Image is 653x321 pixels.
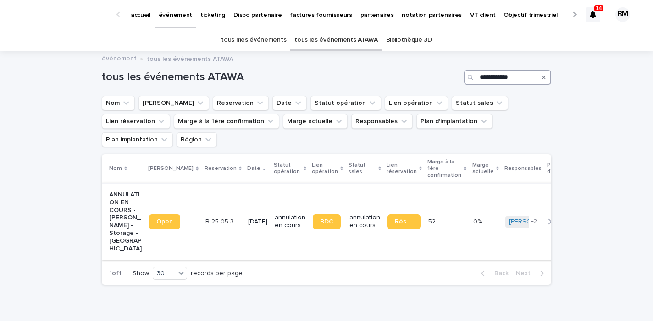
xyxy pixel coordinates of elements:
p: Lien réservation [387,160,417,177]
p: 14 [596,5,602,11]
a: Réservation [387,214,420,229]
a: Open [149,214,180,229]
p: [DATE] [248,218,267,226]
button: Marge à la 1ère confirmation [174,114,279,129]
p: [PERSON_NAME] [148,163,194,174]
p: Responsables [504,163,542,174]
p: Plan d'implantation [547,160,585,177]
a: Bibliothèque 3D [386,29,432,51]
p: tous les événements ATAWA [147,53,233,63]
p: Statut opération [274,160,301,177]
button: Marge actuelle [283,114,348,129]
p: 0% [473,216,484,226]
button: Lien réservation [102,114,170,129]
button: Nom [102,96,135,110]
button: Date [272,96,307,110]
span: Open [156,218,173,225]
a: tous mes événements [221,29,286,51]
button: Back [474,269,512,277]
div: 14 [586,7,600,22]
button: Lien opération [385,96,448,110]
div: 30 [153,269,175,278]
p: Marge à la 1ère confirmation [427,157,461,180]
input: Search [464,70,551,85]
span: Réservation [395,218,413,225]
button: Reservation [213,96,269,110]
button: Statut sales [452,96,508,110]
p: 1 of 1 [102,262,129,285]
span: Next [516,270,536,277]
button: Responsables [351,114,413,129]
a: [PERSON_NAME] [509,218,559,226]
a: événement [102,53,137,63]
button: Plan d'implantation [416,114,493,129]
p: Lien opération [312,160,338,177]
button: Plan implantation [102,132,173,147]
p: annulation en cours [349,214,380,229]
p: annulation en cours [275,214,305,229]
button: Lien Stacker [138,96,209,110]
button: Région [177,132,217,147]
p: Statut sales [349,160,376,177]
p: 52.6 % [428,216,447,226]
h1: tous les événements ATAWA [102,71,460,84]
p: Reservation [205,163,237,174]
span: Back [489,270,509,277]
span: BDC [320,218,333,225]
p: ANNULATION EN COURS - [PERSON_NAME] - Storage - [GEOGRAPHIC_DATA] [109,191,142,252]
a: BDC [313,214,341,229]
p: Nom [109,163,122,174]
p: Date [247,163,260,174]
p: records per page [191,270,243,277]
span: + 2 [531,219,537,224]
a: tous les événements ATAWA [294,29,377,51]
p: Show [133,270,149,277]
p: R 25 05 3065 [205,216,240,226]
button: Statut opération [310,96,381,110]
img: Ls34BcGeRexTGTNfXpUC [18,5,107,24]
button: Next [512,269,551,277]
p: Marge actuelle [472,160,494,177]
div: BM [615,7,630,22]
